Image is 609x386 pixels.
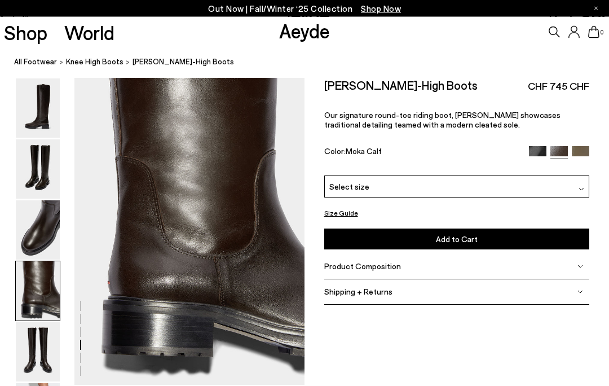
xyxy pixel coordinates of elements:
a: 0 [588,26,599,38]
span: Add to Cart [436,235,478,244]
p: Our signature round-toe riding boot, [PERSON_NAME] showcases traditional detailing teamed with a ... [324,111,590,130]
span: knee high boots [66,58,123,67]
span: Moka Calf [346,147,382,156]
span: Navigate to /collections/new-in [361,3,401,14]
a: All Footwear [14,56,57,68]
img: svg%3E [577,289,583,295]
img: Henry Knee-High Boots - Image 3 [16,201,60,260]
img: svg%3E [577,264,583,270]
button: Add to Cart [324,229,590,250]
span: 0 [599,29,605,36]
img: Henry Knee-High Boots - Image 4 [16,262,60,321]
h2: [PERSON_NAME]-High Boots [324,78,478,93]
span: Shipping + Returns [324,287,392,297]
img: Henry Knee-High Boots - Image 2 [16,140,60,199]
a: World [64,23,114,42]
a: knee high boots [66,56,123,68]
div: Color: [324,147,520,160]
span: [PERSON_NAME]-High Boots [133,56,234,68]
img: svg%3E [579,187,584,192]
button: Size Guide [324,207,358,221]
a: Aeyde [279,19,330,42]
img: Henry Knee-High Boots - Image 1 [16,79,60,138]
img: Henry Knee-High Boots - Image 5 [16,323,60,382]
span: CHF 745 CHF [528,80,589,94]
span: Select size [329,181,369,193]
nav: breadcrumb [14,47,609,78]
span: Product Composition [324,262,401,271]
p: Out Now | Fall/Winter ‘25 Collection [208,2,401,16]
a: Shop [4,23,47,42]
